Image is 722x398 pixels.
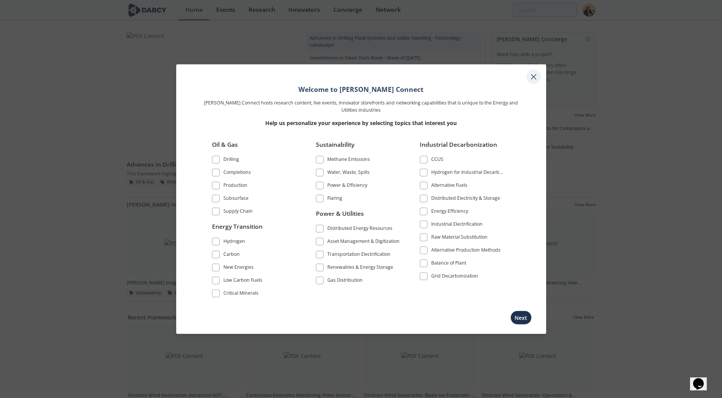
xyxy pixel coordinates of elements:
[223,238,245,247] div: Hydrogen
[420,140,505,155] div: Industrial Decarbonization
[327,276,363,286] div: Gas Distribution
[327,169,370,178] div: Water, Waste, Spills
[510,310,532,324] button: Next
[327,182,367,191] div: Power & Efficiency
[212,222,297,236] div: Energy Transition
[690,368,714,390] iframe: chat widget
[201,84,521,94] h1: Welcome to [PERSON_NAME] Connect
[201,99,521,114] p: [PERSON_NAME] Connect hosts research content, live events, innovator storefronts and networking c...
[431,234,488,243] div: Raw Material Substitution
[431,182,467,191] div: Alternative Fuels
[223,208,253,217] div: Supply Chain
[431,195,500,204] div: Distributed Electricity & Storage
[431,273,478,282] div: Grid Decarbonization
[223,182,247,191] div: Production
[223,169,251,178] div: Completions
[223,276,262,286] div: Low Carbon Fuels
[201,119,521,127] p: Help us personalize your experience by selecting topics that interest you
[327,250,390,260] div: Transportation Electrification
[316,140,401,155] div: Sustainability
[431,221,483,230] div: Industrial Electrification
[431,260,466,269] div: Balance of Plant
[212,140,297,155] div: Oil & Gas
[327,238,400,247] div: Asset Management & Digitization
[431,169,505,178] div: Hydrogen for Industrial Decarbonization
[223,250,240,260] div: Carbon
[223,156,239,165] div: Drilling
[327,225,392,234] div: Distributed Energy Resources
[223,289,258,298] div: Critical Minerals
[431,208,468,217] div: Energy Efficiency
[223,263,253,273] div: New Energies
[327,263,393,273] div: Renewables & Energy Storage
[327,195,342,204] div: Flaring
[223,195,249,204] div: Subsurface
[327,156,370,165] div: Methane Emissions
[431,247,500,256] div: Alternative Production Methods
[431,156,443,165] div: CCUS
[316,209,401,223] div: Power & Utilities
